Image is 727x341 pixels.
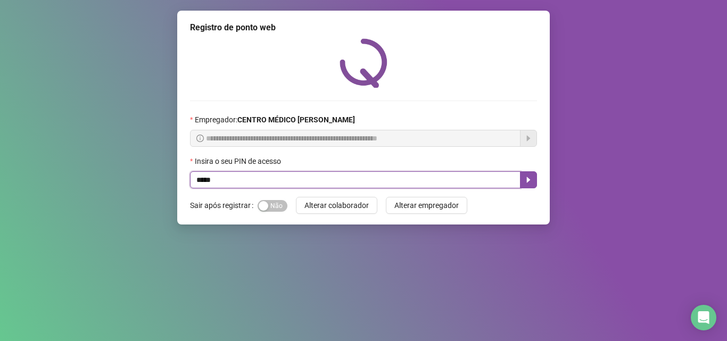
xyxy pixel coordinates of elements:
[190,21,537,34] div: Registro de ponto web
[190,155,288,167] label: Insira o seu PIN de acesso
[524,176,533,184] span: caret-right
[691,305,716,330] div: Open Intercom Messenger
[237,115,355,124] strong: CENTRO MÉDICO [PERSON_NAME]
[386,197,467,214] button: Alterar empregador
[296,197,377,214] button: Alterar colaborador
[195,114,355,126] span: Empregador :
[196,135,204,142] span: info-circle
[304,199,369,211] span: Alterar colaborador
[190,197,258,214] label: Sair após registrar
[394,199,459,211] span: Alterar empregador
[340,38,387,88] img: QRPoint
